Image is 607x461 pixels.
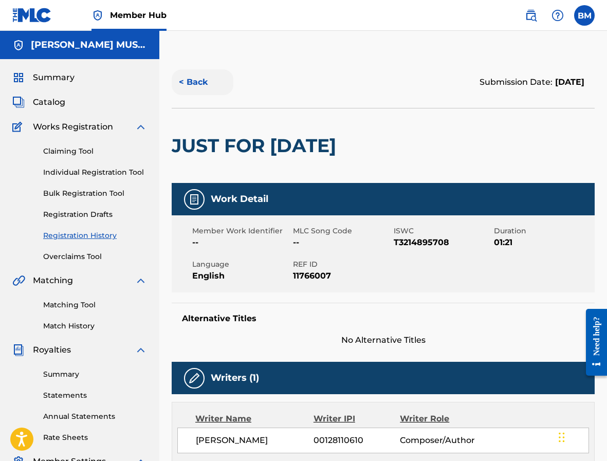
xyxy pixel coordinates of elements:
img: MLC Logo [12,8,52,23]
a: Individual Registration Tool [43,167,147,178]
span: -- [192,236,290,249]
span: Composer/Author [400,434,479,447]
a: Annual Statements [43,411,147,422]
h5: Alternative Titles [182,314,584,324]
span: Royalties [33,344,71,356]
img: Catalog [12,96,25,108]
a: CatalogCatalog [12,96,65,108]
img: expand [135,344,147,356]
div: Drag [559,422,565,453]
img: Work Detail [188,193,200,206]
a: Registration History [43,230,147,241]
img: Matching [12,274,25,287]
span: MLC Song Code [293,226,391,236]
span: Summary [33,71,75,84]
div: Submission Date: [480,76,584,88]
span: Catalog [33,96,65,108]
img: Accounts [12,39,25,51]
div: User Menu [574,5,595,26]
span: Member Work Identifier [192,226,290,236]
button: < Back [172,69,233,95]
span: 00128110610 [314,434,400,447]
img: expand [135,274,147,287]
img: Writers [188,372,200,384]
a: Claiming Tool [43,146,147,157]
a: Registration Drafts [43,209,147,220]
img: expand [135,121,147,133]
span: Duration [494,226,592,236]
div: Help [547,5,568,26]
span: English [192,270,290,282]
a: Match History [43,321,147,331]
iframe: Resource Center [578,298,607,386]
img: Top Rightsholder [91,9,104,22]
span: ISWC [394,226,492,236]
h5: MEZA MUSIC PUBLISHING [31,39,147,51]
img: Works Registration [12,121,26,133]
span: Language [192,259,290,270]
span: No Alternative Titles [172,334,595,346]
span: 11766007 [293,270,391,282]
a: SummarySummary [12,71,75,84]
div: Writer Role [400,413,479,425]
span: REF ID [293,259,391,270]
a: Statements [43,390,147,401]
img: search [525,9,537,22]
h2: JUST FOR [DATE] [172,134,341,157]
img: Summary [12,71,25,84]
span: Member Hub [110,9,167,21]
span: 01:21 [494,236,592,249]
img: help [551,9,564,22]
a: Matching Tool [43,300,147,310]
span: T3214895708 [394,236,492,249]
a: Public Search [521,5,541,26]
h5: Work Detail [211,193,268,205]
a: Overclaims Tool [43,251,147,262]
span: Matching [33,274,73,287]
span: [DATE] [553,77,584,87]
span: -- [293,236,391,249]
a: Summary [43,369,147,380]
span: Works Registration [33,121,113,133]
a: Rate Sheets [43,432,147,443]
div: Writer IPI [314,413,400,425]
h5: Writers (1) [211,372,259,384]
iframe: Chat Widget [556,412,607,461]
span: [PERSON_NAME] [196,434,314,447]
div: Writer Name [195,413,314,425]
a: Bulk Registration Tool [43,188,147,199]
img: Royalties [12,344,25,356]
